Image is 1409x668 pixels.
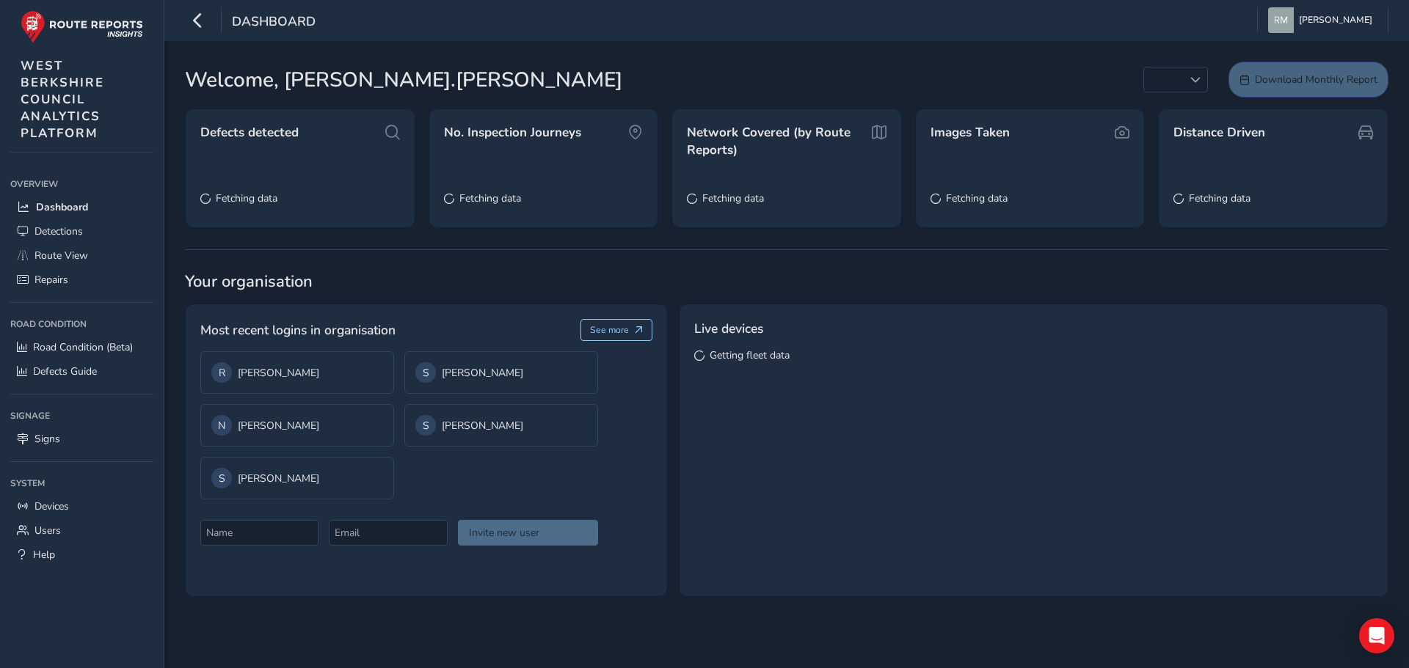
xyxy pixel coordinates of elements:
[34,524,61,537] span: Users
[946,191,1008,205] span: Fetching data
[590,324,629,336] span: See more
[211,415,383,436] div: [PERSON_NAME]
[10,494,153,518] a: Devices
[211,468,383,488] div: [PERSON_NAME]
[423,419,429,433] span: S
[580,319,653,341] button: See more
[10,173,153,195] div: Overview
[1189,191,1250,205] span: Fetching data
[10,195,153,219] a: Dashboard
[687,124,866,158] span: Network Covered (by Route Reports)
[10,427,153,451] a: Signs
[10,243,153,268] a: Route View
[211,362,383,383] div: [PERSON_NAME]
[34,499,69,513] span: Devices
[10,405,153,427] div: Signage
[415,362,587,383] div: [PERSON_NAME]
[1173,124,1265,142] span: Distance Driven
[1268,7,1294,33] img: diamond-layout
[10,313,153,335] div: Road Condition
[33,340,133,354] span: Road Condition (Beta)
[185,65,622,95] span: Welcome, [PERSON_NAME].[PERSON_NAME]
[36,200,88,214] span: Dashboard
[710,348,790,362] span: Getting fleet data
[34,249,88,263] span: Route View
[1299,7,1372,33] span: [PERSON_NAME]
[185,271,1388,293] span: Your organisation
[216,191,277,205] span: Fetching data
[21,10,143,43] img: rr logo
[10,335,153,359] a: Road Condition (Beta)
[10,543,153,567] a: Help
[931,124,1010,142] span: Images Taken
[423,366,429,380] span: S
[415,415,587,436] div: [PERSON_NAME]
[694,319,763,338] span: Live devices
[33,364,97,378] span: Defects Guide
[10,472,153,494] div: System
[34,432,60,446] span: Signs
[34,273,68,287] span: Repairs
[444,124,581,142] span: No. Inspection Journeys
[10,268,153,292] a: Repairs
[1268,7,1377,33] button: [PERSON_NAME]
[1359,618,1394,653] div: Open Intercom Messenger
[21,57,104,142] span: WEST BERKSHIRE COUNCIL ANALYTICS PLATFORM
[219,366,225,380] span: R
[218,419,225,433] span: N
[200,124,299,142] span: Defects detected
[34,224,83,238] span: Detections
[200,320,396,339] span: Most recent logins in organisation
[459,191,521,205] span: Fetching data
[10,219,153,243] a: Detections
[219,471,225,485] span: S
[10,518,153,543] a: Users
[10,359,153,383] a: Defects Guide
[33,548,55,562] span: Help
[702,191,764,205] span: Fetching data
[329,520,447,546] input: Email
[232,12,316,33] span: Dashboard
[200,520,318,546] input: Name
